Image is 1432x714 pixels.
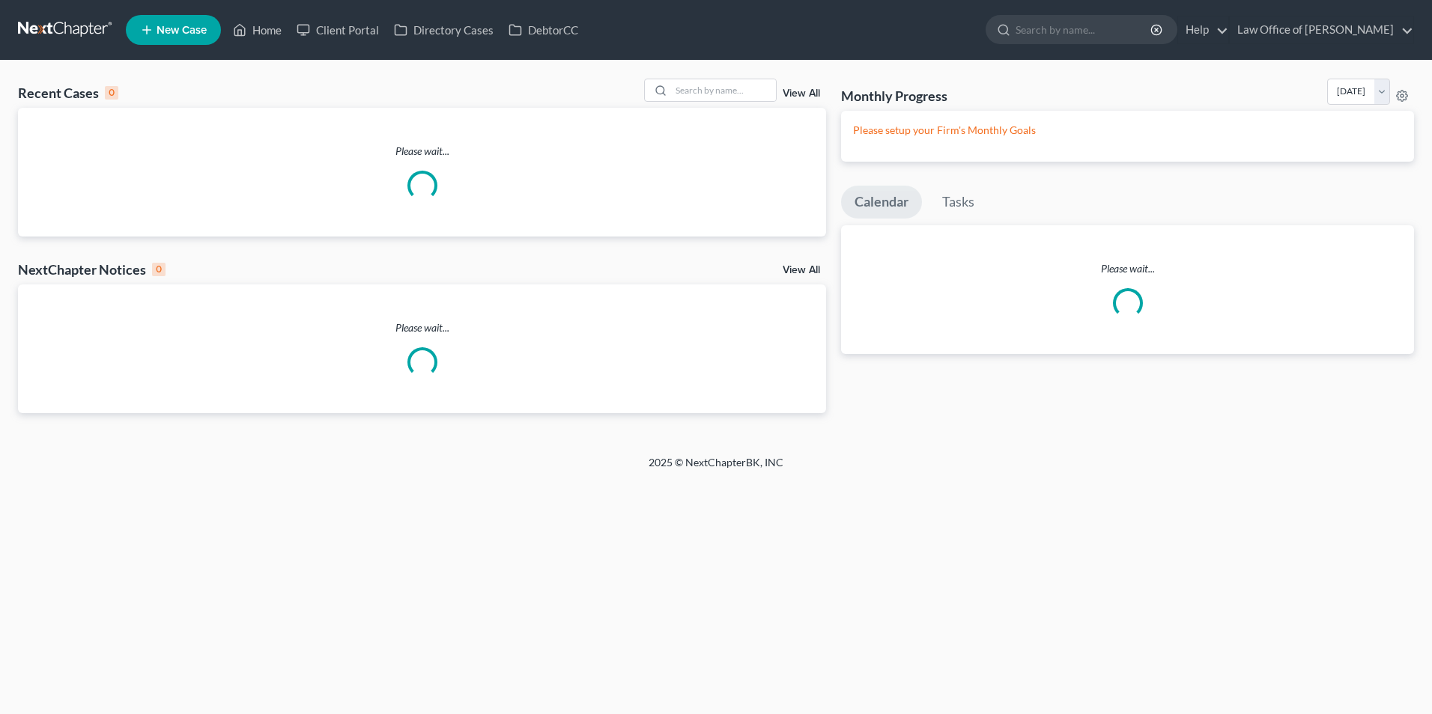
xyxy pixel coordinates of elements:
[1178,16,1228,43] a: Help
[289,16,386,43] a: Client Portal
[157,25,207,36] span: New Case
[225,16,289,43] a: Home
[671,79,776,101] input: Search by name...
[1016,16,1153,43] input: Search by name...
[783,88,820,99] a: View All
[289,455,1143,482] div: 2025 © NextChapterBK, INC
[386,16,501,43] a: Directory Cases
[841,87,947,105] h3: Monthly Progress
[18,260,166,278] div: NextChapter Notices
[929,186,988,219] a: Tasks
[105,86,118,100] div: 0
[853,123,1402,138] p: Please setup your Firm's Monthly Goals
[783,265,820,275] a: View All
[1230,16,1413,43] a: Law Office of [PERSON_NAME]
[501,16,586,43] a: DebtorCC
[152,263,166,276] div: 0
[841,261,1414,276] p: Please wait...
[841,186,922,219] a: Calendar
[18,320,826,335] p: Please wait...
[18,84,118,102] div: Recent Cases
[18,144,826,159] p: Please wait...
